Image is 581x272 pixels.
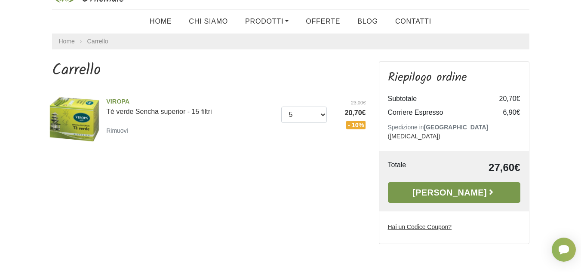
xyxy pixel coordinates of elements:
td: Totale [388,160,437,175]
td: 6,90€ [486,106,520,119]
td: Corriere Espresso [388,106,486,119]
td: 27,60€ [437,160,520,175]
a: Contatti [387,13,440,30]
img: Tè verde Sencha superior - 15 filtri [49,94,100,145]
small: Rimuovi [106,127,128,134]
u: Hai un Codice Coupon? [388,223,452,230]
label: Hai un Codice Coupon? [388,223,452,232]
a: Prodotti [237,13,297,30]
p: Spedizione in [388,123,520,141]
td: 20,70€ [486,92,520,106]
td: Subtotale [388,92,486,106]
a: Rimuovi [106,125,132,136]
b: [GEOGRAPHIC_DATA] [424,124,489,131]
a: Home [59,37,75,46]
h1: Carrello [52,61,366,80]
a: Blog [349,13,387,30]
span: VIROPA [106,97,275,107]
span: - 10% [346,121,366,129]
a: VIROPATè verde Sencha superior - 15 filtri [106,97,275,115]
h3: Riepilogo ordine [388,70,520,85]
nav: breadcrumb [52,34,529,49]
a: ([MEDICAL_DATA]) [388,133,440,140]
a: Home [141,13,180,30]
del: 23,00€ [333,99,366,107]
a: Chi Siamo [180,13,237,30]
a: [PERSON_NAME] [388,182,520,203]
span: 20,70€ [333,108,366,118]
a: Carrello [87,38,108,45]
iframe: Smartsupp widget button [552,238,576,262]
a: OFFERTE [297,13,349,30]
